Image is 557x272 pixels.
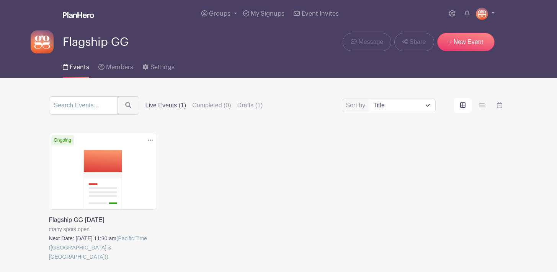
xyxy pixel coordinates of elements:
[410,37,426,47] span: Share
[358,37,383,47] span: Message
[70,64,89,70] span: Events
[237,101,263,110] label: Drafts (1)
[49,96,118,115] input: Search Events...
[437,33,495,51] a: + New Event
[343,33,391,51] a: Message
[145,101,186,110] label: Live Events (1)
[63,12,94,18] img: logo_white-6c42ec7e38ccf1d336a20a19083b03d10ae64f83f12c07503d8b9e83406b4c7d.svg
[63,36,129,49] span: Flagship GG
[98,53,133,78] a: Members
[454,98,508,113] div: order and view
[150,64,175,70] span: Settings
[251,11,284,17] span: My Signups
[394,33,434,51] a: Share
[476,8,488,20] img: gg-logo-planhero-final.png
[31,31,54,53] img: gg-logo-planhero-final.png
[63,53,89,78] a: Events
[145,101,269,110] div: filters
[106,64,133,70] span: Members
[142,53,174,78] a: Settings
[209,11,230,17] span: Groups
[192,101,231,110] label: Completed (0)
[302,11,339,17] span: Event Invites
[346,101,368,110] label: Sort by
